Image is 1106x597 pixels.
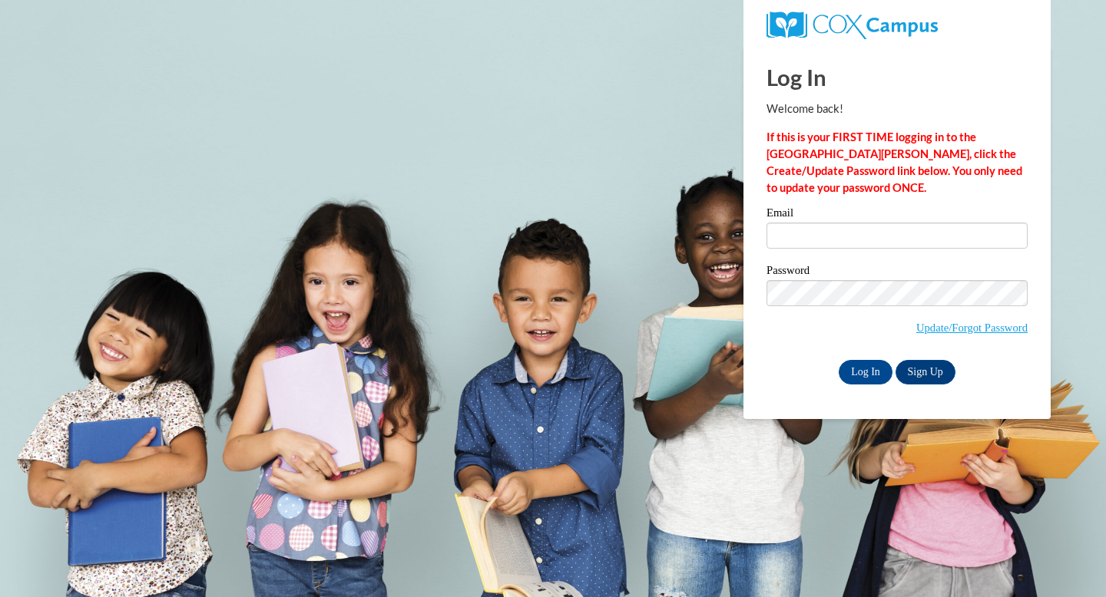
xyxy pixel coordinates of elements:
[767,130,1022,194] strong: If this is your FIRST TIME logging in to the [GEOGRAPHIC_DATA][PERSON_NAME], click the Create/Upd...
[767,61,1028,93] h1: Log In
[767,265,1028,280] label: Password
[767,207,1028,223] label: Email
[767,12,938,39] img: COX Campus
[767,18,938,31] a: COX Campus
[896,360,955,384] a: Sign Up
[767,101,1028,117] p: Welcome back!
[839,360,892,384] input: Log In
[916,322,1028,334] a: Update/Forgot Password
